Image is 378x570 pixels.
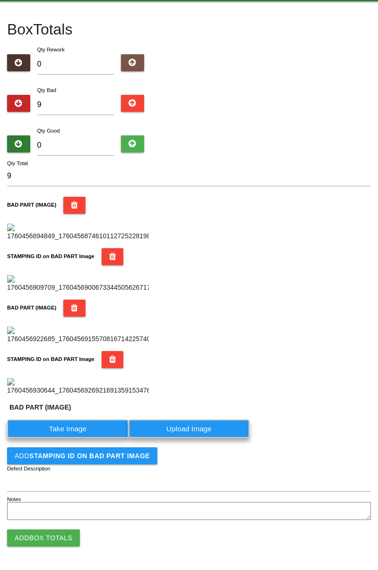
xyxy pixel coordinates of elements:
[7,419,129,438] label: Take Image
[37,87,56,93] label: Qty Bad
[102,351,124,368] button: STAMPING ID on BAD PART Image
[63,300,86,317] button: BAD PART (IMAGE)
[7,356,94,362] b: STAMPING ID on BAD PART Image
[7,447,157,464] button: AddSTAMPING ID on BAD PART Image
[7,465,51,473] label: Defect Description
[7,305,56,310] b: BAD PART (IMAGE)
[7,378,149,395] img: 1760456930644_17604569269216913591534761598859.jpg
[7,21,371,38] h4: Box Totals
[7,529,80,546] button: AddBox Totals
[7,159,28,168] label: Qty Total
[7,327,149,344] img: 1760456922685_17604569155708167142257409995683.jpg
[129,419,250,438] label: Upload Image
[29,452,150,460] b: STAMPING ID on BAD PART Image
[7,224,149,241] img: 1760456894849_17604568746101127252281987958925.jpg
[7,495,21,503] label: Notes
[7,202,56,208] b: BAD PART (IMAGE)
[37,128,60,134] label: Qty Good
[7,275,149,293] img: 1760456909709_17604569006733445056267178969474.jpg
[102,248,124,265] button: STAMPING ID on BAD PART Image
[63,197,86,214] button: BAD PART (IMAGE)
[7,253,94,259] b: STAMPING ID on BAD PART Image
[37,47,65,52] label: Qty Rework
[9,403,71,411] b: BAD PART (IMAGE)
